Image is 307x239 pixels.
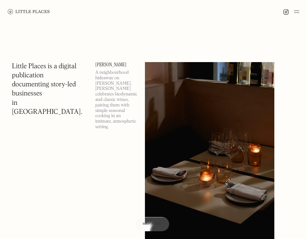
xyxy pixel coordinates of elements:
p: A neighbourhood hideaway on [PERSON_NAME], [PERSON_NAME] celebrates biodynamic and classic wines,... [95,70,137,130]
a: Map view [135,217,169,231]
span: Map view [143,222,161,226]
h1: Little Places is a digital publication documenting story-led businesses in [GEOGRAPHIC_DATA]. [12,62,82,117]
a: [PERSON_NAME] [95,62,137,67]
